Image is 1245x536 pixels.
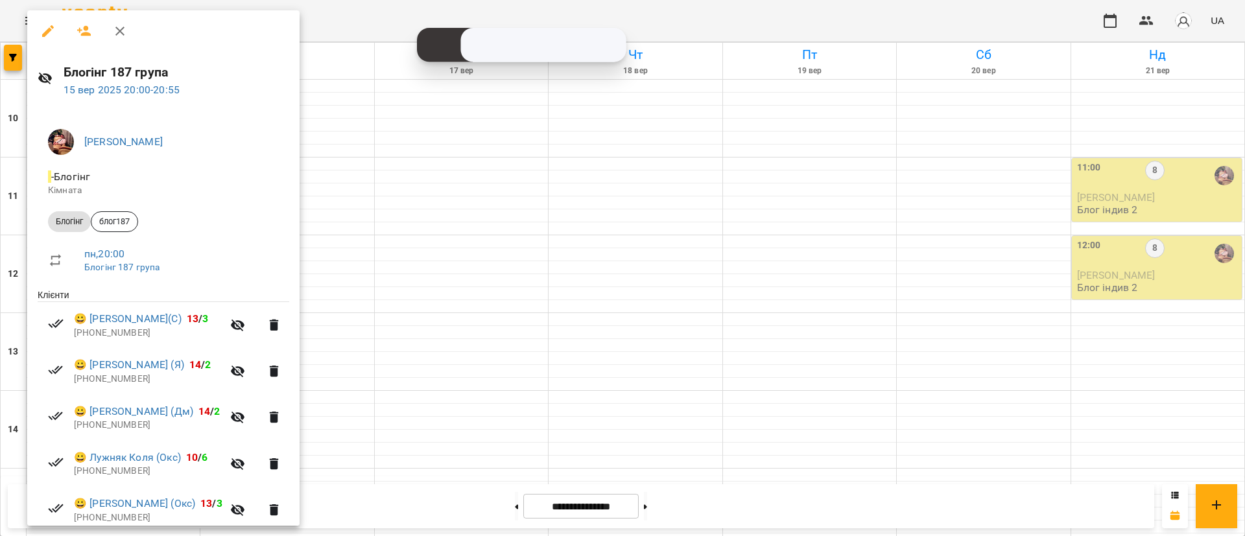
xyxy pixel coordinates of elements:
a: 😀 [PERSON_NAME] (Дм) [74,404,193,419]
p: [PHONE_NUMBER] [74,327,222,340]
span: 13 [187,312,198,325]
a: 😀 Лужняк Коля (Окс) [74,450,181,465]
p: [PHONE_NUMBER] [74,465,222,478]
a: 😀 [PERSON_NAME] (Окс) [74,496,195,511]
a: 😀 [PERSON_NAME] (Я) [74,357,184,373]
b: / [198,405,220,417]
span: 2 [205,358,211,371]
svg: Візит сплачено [48,362,64,378]
div: блог187 [91,211,138,232]
p: [PHONE_NUMBER] [74,419,222,432]
a: пн , 20:00 [84,248,124,260]
svg: Візит сплачено [48,454,64,470]
img: 2a048b25d2e557de8b1a299ceab23d88.jpg [48,129,74,155]
b: / [200,497,222,509]
span: 3 [202,312,208,325]
span: 13 [200,497,212,509]
span: 10 [186,451,198,463]
b: / [187,312,209,325]
svg: Візит сплачено [48,500,64,516]
span: 3 [217,497,222,509]
span: 14 [198,405,210,417]
a: 😀 [PERSON_NAME](С) [74,311,182,327]
svg: Візит сплачено [48,316,64,331]
h6: Блогінг 187 група [64,62,290,82]
a: [PERSON_NAME] [84,135,163,148]
p: [PHONE_NUMBER] [74,373,222,386]
b: / [189,358,211,371]
span: - Блогінг [48,170,93,183]
span: 14 [189,358,201,371]
span: 6 [202,451,207,463]
p: Кімната [48,184,279,197]
a: 15 вер 2025 20:00-20:55 [64,84,180,96]
svg: Візит сплачено [48,408,64,424]
b: / [186,451,208,463]
span: Блогінг [48,216,91,227]
span: 2 [214,405,220,417]
a: Блогінг 187 група [84,262,160,272]
span: блог187 [91,216,137,227]
p: [PHONE_NUMBER] [74,511,222,524]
